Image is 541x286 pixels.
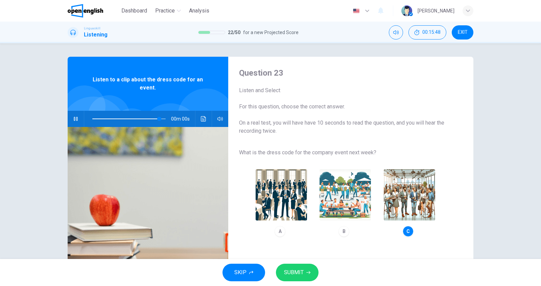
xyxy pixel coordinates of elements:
a: OpenEnglish logo [68,4,119,18]
button: Practice [152,5,184,17]
button: B [316,166,374,240]
span: Practice [155,7,175,15]
img: C [384,169,435,220]
span: SUBMIT [284,268,304,277]
button: SKIP [222,264,265,281]
div: [PERSON_NAME] [418,7,454,15]
span: On a real test, you will have have 10 seconds to read the question, and you will hear the recordi... [239,119,452,135]
h1: Listening [84,31,108,39]
span: 00m 00s [171,111,195,127]
button: Click to see the audio transcription [198,111,209,127]
span: Analysis [189,7,209,15]
img: en [352,8,360,14]
h4: Question 23 [239,68,452,78]
span: For this question, choose the correct answer. [239,103,452,111]
div: A [275,226,285,237]
img: B [320,169,371,220]
img: Profile picture [401,5,412,16]
div: B [338,226,349,237]
span: EXIT [458,30,468,35]
div: Mute [389,25,403,40]
button: Dashboard [119,5,150,17]
button: SUBMIT [276,264,319,281]
div: C [403,226,414,237]
button: EXIT [452,25,473,40]
img: OpenEnglish logo [68,4,103,18]
span: Dashboard [121,7,147,15]
button: Analysis [186,5,212,17]
span: Listen and Select [239,86,452,95]
span: for a new Projected Score [243,28,299,36]
span: SKIP [234,268,246,277]
button: A [253,166,310,240]
span: Listen to a clip about the dress code for an event. [90,76,206,92]
span: 22 / 50 [228,28,240,36]
button: C [381,166,438,240]
span: What is the dress code for the company event next week? [239,149,452,157]
span: 00:15:48 [422,30,441,35]
span: Linguaskill [84,26,100,31]
button: 00:15:48 [408,25,446,40]
img: A [256,169,307,220]
div: Hide [408,25,446,40]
